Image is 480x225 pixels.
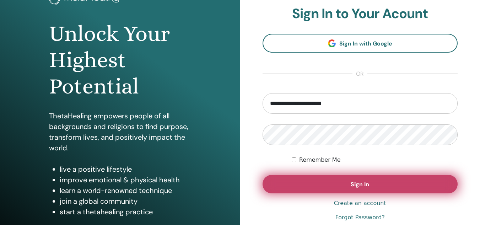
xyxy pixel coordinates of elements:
h1: Unlock Your Highest Potential [49,21,191,100]
li: live a positive lifestyle [60,164,191,175]
li: improve emotional & physical health [60,175,191,185]
span: or [352,70,367,78]
div: Keep me authenticated indefinitely or until I manually logout [292,156,458,164]
li: join a global community [60,196,191,207]
a: Sign In with Google [263,34,458,53]
li: learn a world-renowned technique [60,185,191,196]
button: Sign In [263,175,458,193]
label: Remember Me [299,156,341,164]
li: start a thetahealing practice [60,207,191,217]
span: Sign In with Google [339,40,392,47]
h2: Sign In to Your Acount [263,6,458,22]
p: ThetaHealing empowers people of all backgrounds and religions to find purpose, transform lives, a... [49,111,191,153]
span: Sign In [351,181,369,188]
a: Forgot Password? [335,213,385,222]
a: Create an account [334,199,386,208]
